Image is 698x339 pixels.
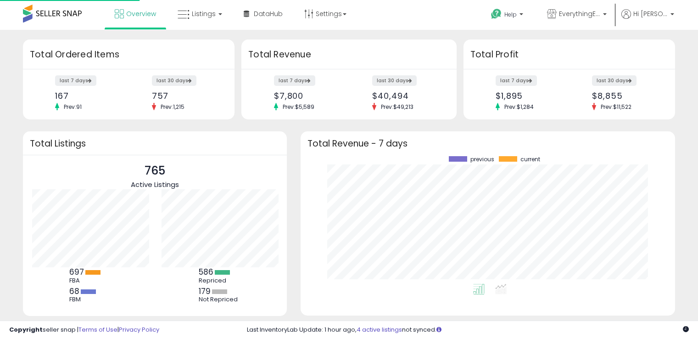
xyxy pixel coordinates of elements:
[307,140,668,147] h3: Total Revenue - 7 days
[596,103,636,111] span: Prev: $11,522
[254,9,283,18] span: DataHub
[592,75,637,86] label: last 30 days
[69,296,111,303] div: FBM
[376,103,418,111] span: Prev: $49,213
[496,75,537,86] label: last 7 days
[504,11,517,18] span: Help
[30,140,280,147] h3: Total Listings
[199,296,240,303] div: Not Repriced
[274,91,342,101] div: $7,800
[372,91,441,101] div: $40,494
[55,75,96,86] label: last 7 days
[131,180,179,189] span: Active Listings
[131,162,179,180] p: 765
[470,156,494,163] span: previous
[69,277,111,284] div: FBA
[9,326,159,334] div: seller snap | |
[152,91,218,101] div: 757
[199,277,240,284] div: Repriced
[496,91,562,101] div: $1,895
[55,91,122,101] div: 167
[520,156,540,163] span: current
[119,325,159,334] a: Privacy Policy
[357,325,402,334] a: 4 active listings
[621,9,674,30] a: Hi [PERSON_NAME]
[156,103,189,111] span: Prev: 1,215
[592,91,659,101] div: $8,855
[199,266,213,277] b: 586
[69,286,79,297] b: 68
[491,8,502,20] i: Get Help
[248,48,450,61] h3: Total Revenue
[278,103,319,111] span: Prev: $5,589
[436,327,441,333] i: Click here to read more about un-synced listings.
[9,325,43,334] strong: Copyright
[372,75,417,86] label: last 30 days
[192,9,216,18] span: Listings
[69,266,84,277] b: 697
[500,103,538,111] span: Prev: $1,284
[126,9,156,18] span: Overview
[78,325,117,334] a: Terms of Use
[274,75,315,86] label: last 7 days
[152,75,196,86] label: last 30 days
[199,286,211,297] b: 179
[633,9,668,18] span: Hi [PERSON_NAME]
[559,9,600,18] span: EverythingExpressUS
[30,48,228,61] h3: Total Ordered Items
[484,1,532,30] a: Help
[470,48,668,61] h3: Total Profit
[59,103,86,111] span: Prev: 91
[247,326,689,334] div: Last InventoryLab Update: 1 hour ago, not synced.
